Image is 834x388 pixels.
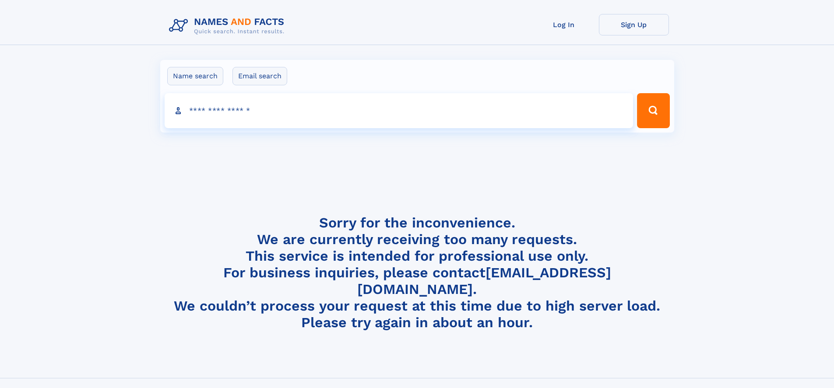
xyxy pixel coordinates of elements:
[232,67,287,85] label: Email search
[165,214,669,331] h4: Sorry for the inconvenience. We are currently receiving too many requests. This service is intend...
[637,93,669,128] button: Search Button
[165,93,633,128] input: search input
[357,264,611,297] a: [EMAIL_ADDRESS][DOMAIN_NAME]
[599,14,669,35] a: Sign Up
[529,14,599,35] a: Log In
[165,14,292,38] img: Logo Names and Facts
[167,67,223,85] label: Name search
